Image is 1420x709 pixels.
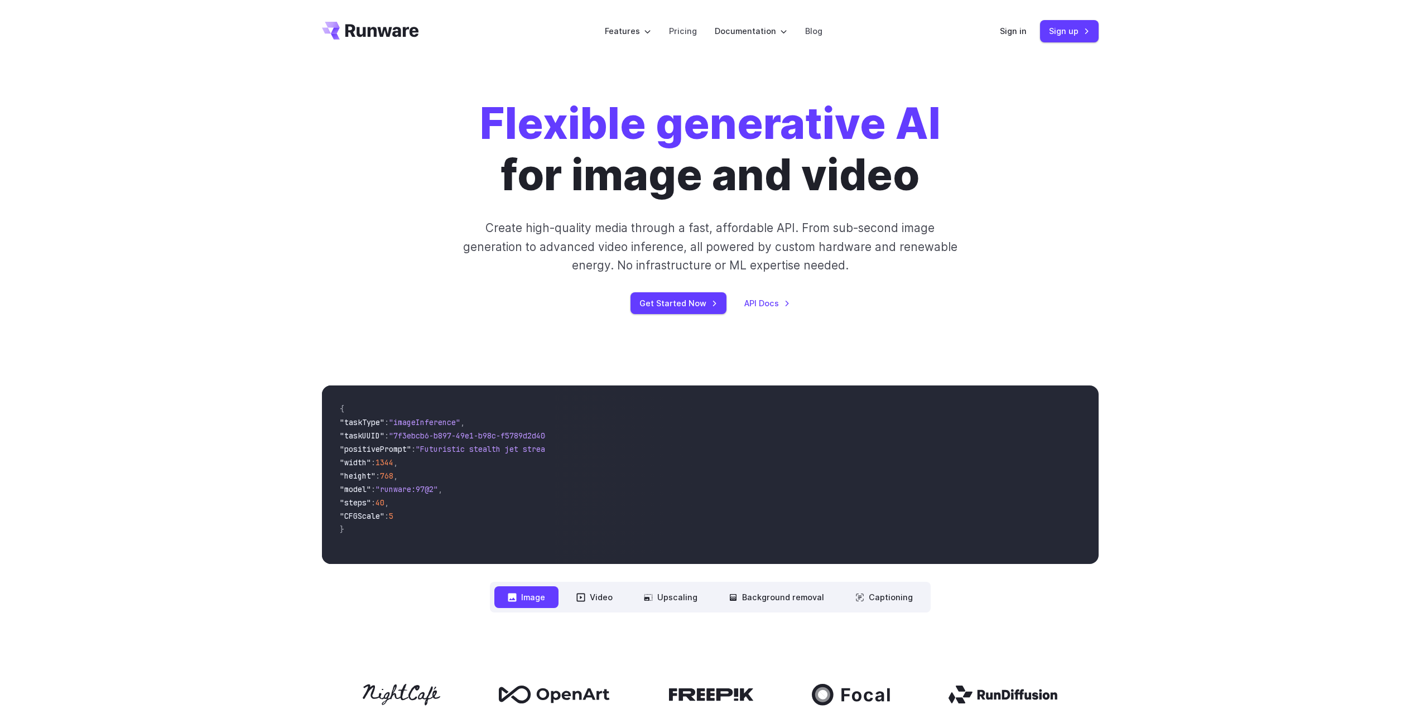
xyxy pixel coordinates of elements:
[376,457,393,467] span: 1344
[438,484,442,494] span: ,
[461,219,959,274] p: Create high-quality media through a fast, affordable API. From sub-second image generation to adv...
[389,431,559,441] span: "7f3ebcb6-b897-49e1-b98c-f5789d2d40d7"
[384,431,389,441] span: :
[494,586,559,608] button: Image
[384,417,389,427] span: :
[322,22,419,40] a: Go to /
[715,586,837,608] button: Background removal
[480,98,941,149] strong: Flexible generative AI
[669,25,697,37] a: Pricing
[371,457,376,467] span: :
[393,457,398,467] span: ,
[384,498,389,508] span: ,
[340,524,344,534] span: }
[416,444,822,454] span: "Futuristic stealth jet streaking through a neon-lit cityscape with glowing purple exhaust"
[340,417,384,427] span: "taskType"
[380,471,393,481] span: 768
[460,417,465,427] span: ,
[842,586,926,608] button: Captioning
[480,98,941,201] h1: for image and video
[340,498,371,508] span: "steps"
[340,431,384,441] span: "taskUUID"
[371,498,376,508] span: :
[630,292,726,314] a: Get Started Now
[563,586,626,608] button: Video
[376,471,380,481] span: :
[393,471,398,481] span: ,
[715,25,787,37] label: Documentation
[630,586,711,608] button: Upscaling
[744,297,790,310] a: API Docs
[340,511,384,521] span: "CFGScale"
[376,484,438,494] span: "runware:97@2"
[340,404,344,414] span: {
[384,511,389,521] span: :
[340,457,371,467] span: "width"
[389,417,460,427] span: "imageInference"
[389,511,393,521] span: 5
[605,25,651,37] label: Features
[411,444,416,454] span: :
[805,25,822,37] a: Blog
[1040,20,1099,42] a: Sign up
[340,484,371,494] span: "model"
[340,471,376,481] span: "height"
[1000,25,1027,37] a: Sign in
[371,484,376,494] span: :
[340,444,411,454] span: "positivePrompt"
[376,498,384,508] span: 40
